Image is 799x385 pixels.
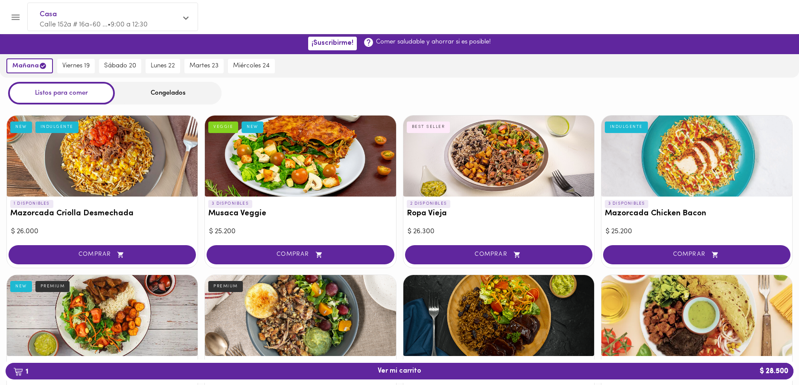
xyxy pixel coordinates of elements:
span: miércoles 24 [233,62,270,70]
span: Calle 152a # 16a-60 ... • 9:00 a 12:30 [40,21,148,28]
div: Mazorcada Criolla Desmechada [7,116,198,197]
img: cart.png [13,368,23,376]
button: mañana [6,58,53,73]
span: mañana [12,62,47,70]
p: 3 DISPONIBLES [208,200,252,208]
span: Ver mi carrito [378,367,421,375]
button: Menu [5,7,26,28]
button: sábado 20 [99,59,141,73]
p: 1 DISPONIBLES [10,200,53,208]
span: viernes 19 [62,62,90,70]
div: La Posta [403,275,594,356]
p: 2 DISPONIBLES [407,200,451,208]
div: Musaca Veggie [205,116,396,197]
button: lunes 22 [146,59,180,73]
span: Casa [40,9,177,20]
div: Bowl de Lechona [205,275,396,356]
button: COMPRAR [9,245,196,264]
h3: Ropa Vieja [407,209,591,218]
button: viernes 19 [57,59,95,73]
button: COMPRAR [603,245,790,264]
button: martes 23 [184,59,224,73]
h3: Musaca Veggie [208,209,392,218]
span: COMPRAR [19,251,185,258]
span: COMPRAR [416,251,582,258]
div: Lomo saltado [7,275,198,356]
div: Listos para comer [8,82,115,104]
div: INDULGENTE [35,122,79,133]
span: lunes 22 [151,62,175,70]
div: NEW [242,122,263,133]
span: ¡Suscribirme! [312,39,353,47]
p: 3 DISPONIBLES [605,200,649,208]
span: sábado 20 [104,62,136,70]
div: NEW [10,122,32,133]
h3: Mazorcada Chicken Bacon [605,209,789,218]
span: martes 23 [190,62,219,70]
div: Congelados [115,82,222,104]
div: PREMIUM [208,281,243,292]
div: Tacos al Pastor [601,275,792,356]
div: $ 26.300 [408,227,590,237]
button: COMPRAR [207,245,394,264]
button: 1Ver mi carrito$ 28.500 [6,363,793,379]
div: NEW [10,281,32,292]
div: Mazorcada Chicken Bacon [601,116,792,197]
button: miércoles 24 [228,59,275,73]
button: COMPRAR [405,245,592,264]
div: INDULGENTE [605,122,648,133]
b: 1 [8,366,33,377]
iframe: Messagebird Livechat Widget [749,336,790,376]
div: VEGGIE [208,122,238,133]
div: BEST SELLER [407,122,450,133]
button: ¡Suscribirme! [308,37,357,50]
h3: Mazorcada Criolla Desmechada [10,209,194,218]
div: $ 26.000 [11,227,193,237]
span: COMPRAR [614,251,780,258]
div: Ropa Vieja [403,116,594,197]
div: PREMIUM [35,281,70,292]
div: $ 25.200 [606,227,788,237]
span: COMPRAR [217,251,383,258]
div: $ 25.200 [209,227,391,237]
p: Comer saludable y ahorrar si es posible! [376,38,491,46]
